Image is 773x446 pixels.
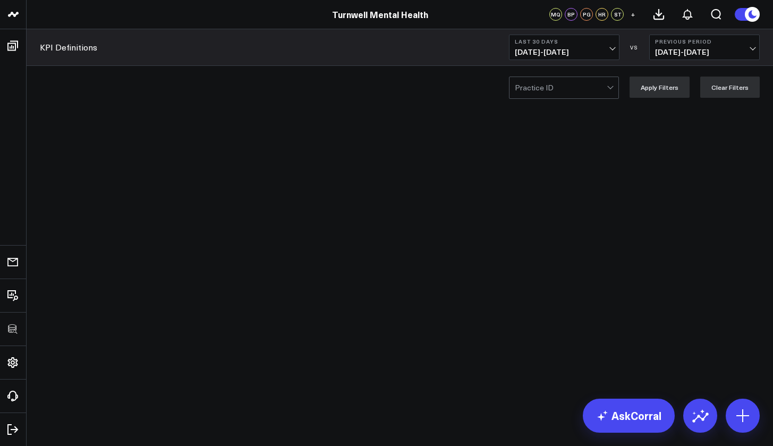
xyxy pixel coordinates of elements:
[332,9,428,20] a: Turnwell Mental Health
[655,38,754,45] b: Previous Period
[509,35,619,60] button: Last 30 Days[DATE]-[DATE]
[649,35,760,60] button: Previous Period[DATE]-[DATE]
[515,48,614,56] span: [DATE] - [DATE]
[583,399,675,433] a: AskCorral
[626,8,639,21] button: +
[40,41,97,53] a: KPI Definitions
[631,11,635,18] span: +
[611,8,624,21] div: ST
[630,77,690,98] button: Apply Filters
[565,8,577,21] div: BP
[549,8,562,21] div: MQ
[515,38,614,45] b: Last 30 Days
[700,77,760,98] button: Clear Filters
[655,48,754,56] span: [DATE] - [DATE]
[596,8,608,21] div: HR
[580,8,593,21] div: PG
[625,44,644,51] div: VS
